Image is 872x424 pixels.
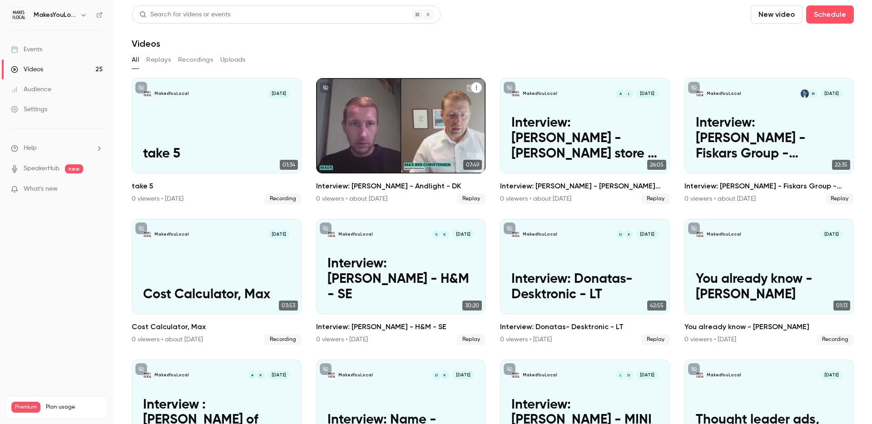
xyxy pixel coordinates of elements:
[457,193,486,204] span: Replay
[135,222,147,234] button: unpublished
[523,372,557,378] p: MakesYouLocal
[327,230,336,239] img: Interview: Sofia Måhlén - H&M - SE
[143,147,290,162] p: take 5
[143,371,152,380] img: Interview : Annica Rantala - Rapunzel of Sweden - SE
[440,230,450,239] div: K
[500,78,670,204] li: Interview: Linnea Westerlund - Astrid Lindgren store - SE
[523,91,557,97] p: MakesYouLocal
[132,194,183,203] div: 0 viewers • [DATE]
[316,219,486,345] a: Interview: Sofia Måhlén - H&M - SEMakesYouLocalKS[DATE]Interview: [PERSON_NAME] - H&M - SE30:20In...
[500,321,670,332] h2: Interview: Donatas- Desktronic - LT
[500,335,552,344] div: 0 viewers • [DATE]
[833,301,850,311] span: 01:13
[452,230,474,239] span: [DATE]
[320,363,332,375] button: unpublished
[821,89,842,98] span: [DATE]
[457,334,486,345] span: Replay
[154,372,189,378] p: MakesYouLocal
[504,82,515,94] button: unpublished
[817,334,854,345] span: Recording
[143,230,152,239] img: Cost Calculator, Max
[24,143,37,153] span: Help
[143,89,152,98] img: take 5
[636,371,658,380] span: [DATE]
[132,38,160,49] h1: Videos
[316,335,368,344] div: 0 viewers • [DATE]
[500,219,670,345] li: Interview: Donatas- Desktronic - LT
[696,371,704,380] img: Thought leader ads, June 2025, take 2
[132,219,302,345] a: Cost Calculator, MaxMakesYouLocal[DATE]Cost Calculator, Max03:53Cost Calculator, Max0 viewers • a...
[641,193,670,204] span: Replay
[11,402,40,413] span: Premium
[320,222,332,234] button: unpublished
[684,321,854,332] h2: You already know - [PERSON_NAME]
[462,301,482,311] span: 30:20
[34,10,76,20] h6: MakesYouLocal
[808,89,818,99] div: M
[688,82,700,94] button: unpublished
[751,5,803,24] button: New video
[500,181,670,192] h2: Interview: [PERSON_NAME] - [PERSON_NAME] store - SE
[688,222,700,234] button: unpublished
[707,232,741,237] p: MakesYouLocal
[46,404,102,411] span: Plan usage
[220,53,246,67] button: Uploads
[504,222,515,234] button: unpublished
[523,232,557,237] p: MakesYouLocal
[616,230,625,239] div: D
[616,370,625,380] div: L
[11,105,47,114] div: Settings
[832,160,850,170] span: 22:35
[316,194,387,203] div: 0 viewers • about [DATE]
[511,89,520,98] img: Interview: Linnea Westerlund - Astrid Lindgren store - SE
[696,272,842,303] p: You already know - [PERSON_NAME]
[647,301,666,311] span: 42:55
[11,85,51,94] div: Audience
[264,334,302,345] span: Recording
[684,219,854,345] li: You already know - Max
[268,230,290,239] span: [DATE]
[684,219,854,345] a: You already know - MaxMakesYouLocal[DATE]You already know - [PERSON_NAME]01:13You already know - ...
[264,193,302,204] span: Recording
[696,89,704,98] img: Interview: Margit Friis - Fiskars Group - DK
[684,181,854,192] h2: Interview: [PERSON_NAME] - Fiskars Group - [GEOGRAPHIC_DATA]
[504,363,515,375] button: unpublished
[132,5,854,419] section: Videos
[806,5,854,24] button: Schedule
[511,116,658,162] p: Interview: [PERSON_NAME] - [PERSON_NAME] store - SE
[641,334,670,345] span: Replay
[500,219,670,345] a: Interview: Donatas- Desktronic - LTMakesYouLocalKD[DATE]Interview: Donatas- Desktronic - LT42:55I...
[316,321,486,332] h2: Interview: [PERSON_NAME] - H&M - SE
[135,363,147,375] button: unpublished
[132,78,302,204] a: take 5MakesYouLocal[DATE]take 501:34take 50 viewers • [DATE]Recording
[825,193,854,204] span: Replay
[684,335,736,344] div: 0 viewers • [DATE]
[647,160,666,170] span: 26:05
[279,301,298,311] span: 03:53
[24,164,59,173] a: SpeakerHub
[11,45,42,54] div: Events
[268,89,290,98] span: [DATE]
[316,78,486,204] li: Interview: Mads Saabye Jørgensen - Andlight - DK
[684,194,756,203] div: 0 viewers • about [DATE]
[11,143,103,153] li: help-dropdown-opener
[500,194,571,203] div: 0 viewers • about [DATE]
[616,89,625,99] div: A
[684,78,854,204] a: Interview: Margit Friis - Fiskars Group - DKMakesYouLocalMMax Riis Riis Christensen[DATE]Intervie...
[132,53,139,67] button: All
[280,160,298,170] span: 01:34
[92,185,103,193] iframe: Noticeable Trigger
[338,232,373,237] p: MakesYouLocal
[24,184,58,194] span: What's new
[624,370,634,380] div: D
[684,78,854,204] li: Interview: Margit Friis - Fiskars Group - DK
[696,116,842,162] p: Interview: [PERSON_NAME] - Fiskars Group - [GEOGRAPHIC_DATA]
[801,89,809,98] img: Max Riis Riis Christensen
[500,78,670,204] a: Interview: Linnea Westerlund - Astrid Lindgren store - SEMakesYouLocalLA[DATE]Interview: [PERSON_...
[696,230,704,239] img: You already know - Max
[636,230,658,239] span: [DATE]
[146,53,171,67] button: Replays
[132,335,203,344] div: 0 viewers • about [DATE]
[132,78,302,204] li: take 5
[511,272,658,303] p: Interview: Donatas- Desktronic - LT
